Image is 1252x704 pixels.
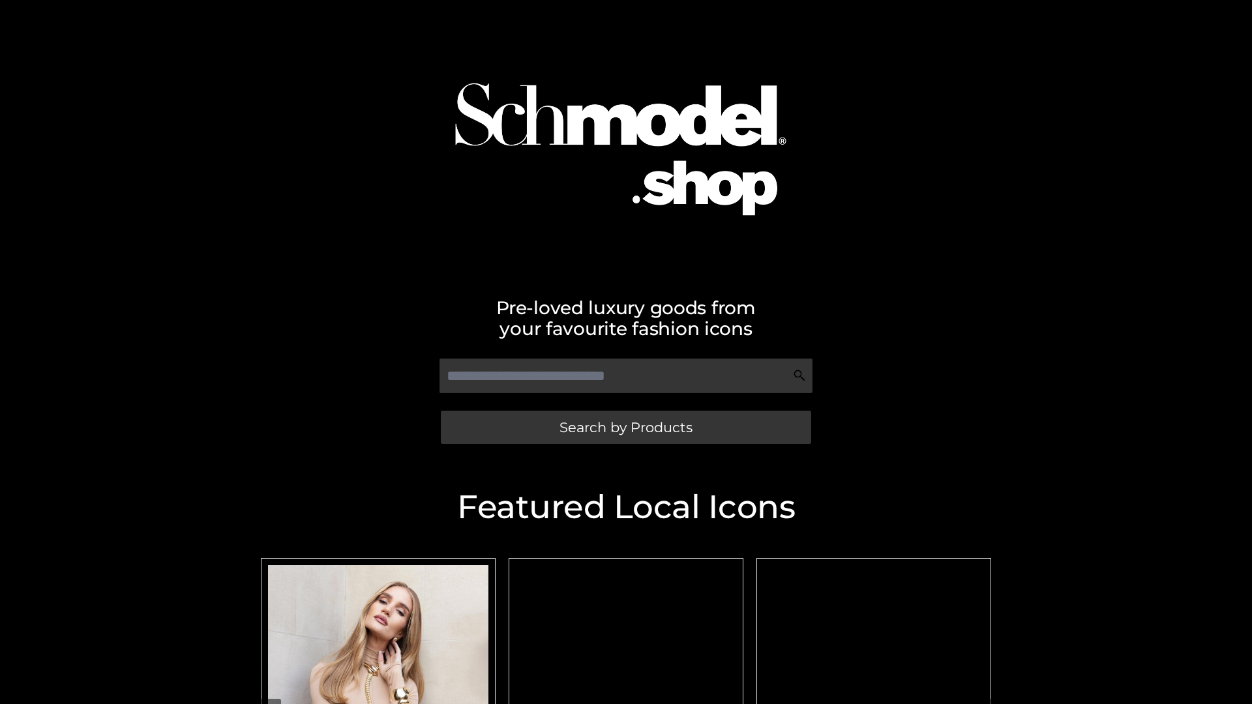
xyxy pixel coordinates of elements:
a: Search by Products [441,411,811,444]
img: Search Icon [793,369,806,382]
h2: Pre-loved luxury goods from your favourite fashion icons [254,297,998,339]
span: Search by Products [559,420,693,434]
h2: Featured Local Icons​ [254,491,998,523]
